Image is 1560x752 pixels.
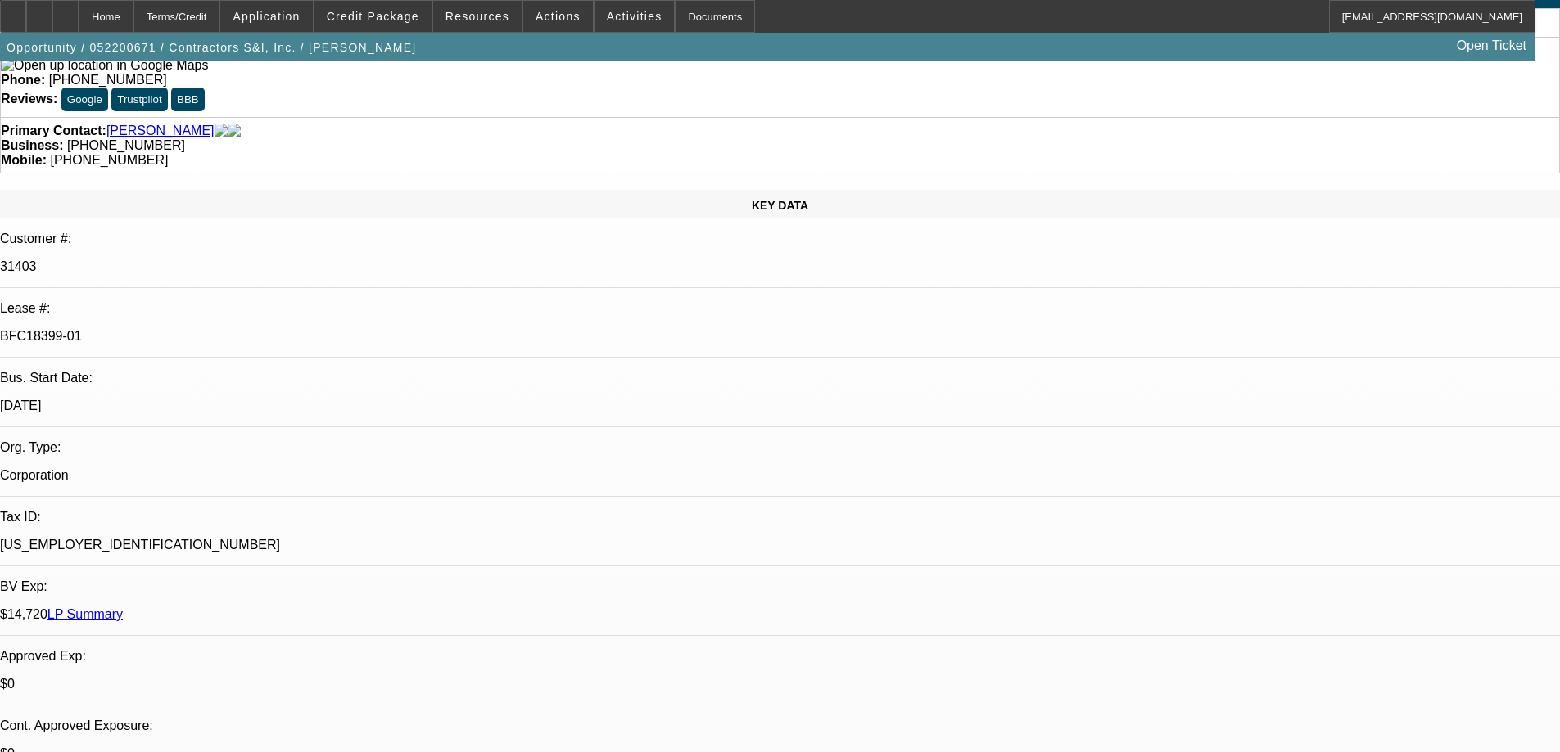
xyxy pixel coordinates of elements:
[111,88,167,111] button: Trustpilot
[536,10,581,23] span: Actions
[1,58,208,72] a: View Google Maps
[49,73,167,87] span: [PHONE_NUMBER]
[752,199,808,212] span: KEY DATA
[607,10,662,23] span: Activities
[595,1,675,32] button: Activities
[327,10,419,23] span: Credit Package
[228,124,241,138] img: linkedin-icon.png
[233,10,300,23] span: Application
[1,124,106,138] strong: Primary Contact:
[1,138,63,152] strong: Business:
[215,124,228,138] img: facebook-icon.png
[67,138,185,152] span: [PHONE_NUMBER]
[433,1,522,32] button: Resources
[1,153,47,167] strong: Mobile:
[523,1,593,32] button: Actions
[171,88,205,111] button: BBB
[220,1,312,32] button: Application
[61,88,108,111] button: Google
[7,41,417,54] span: Opportunity / 052200671 / Contractors S&I, Inc. / [PERSON_NAME]
[47,607,123,621] a: LP Summary
[50,153,168,167] span: [PHONE_NUMBER]
[1450,32,1533,60] a: Open Ticket
[106,124,215,138] a: [PERSON_NAME]
[314,1,432,32] button: Credit Package
[1,92,57,106] strong: Reviews:
[1,73,45,87] strong: Phone:
[445,10,509,23] span: Resources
